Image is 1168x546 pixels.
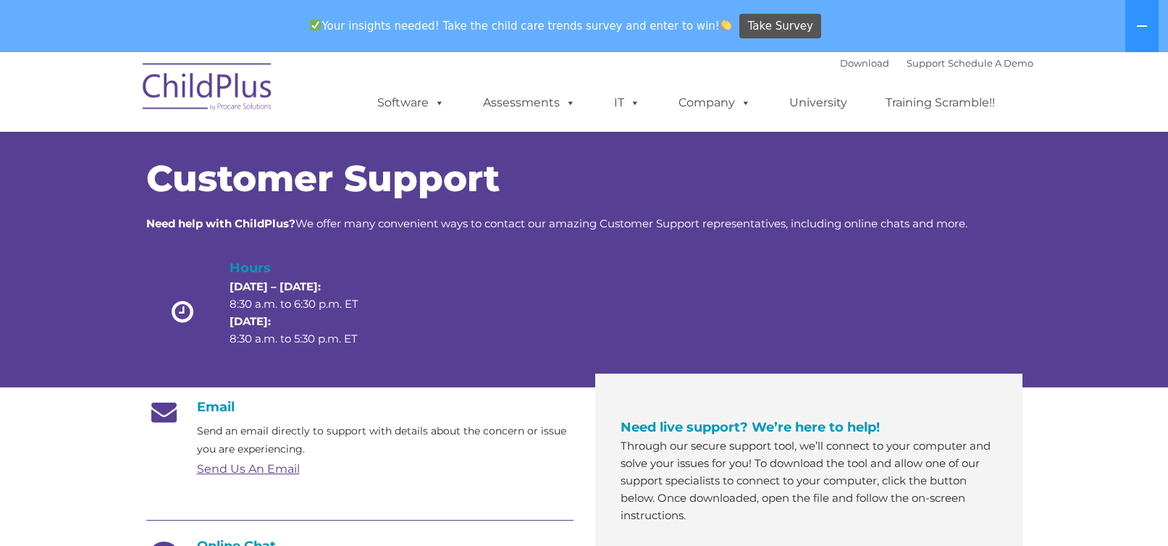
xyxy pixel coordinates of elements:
[840,57,1033,69] font: |
[310,20,321,30] img: ✅
[230,258,383,278] h4: Hours
[304,12,738,40] span: Your insights needed! Take the child care trends survey and enter to win!
[146,217,295,230] strong: Need help with ChildPlus?
[748,14,813,39] span: Take Survey
[907,57,945,69] a: Support
[230,314,271,328] strong: [DATE]:
[230,278,383,348] p: 8:30 a.m. to 6:30 p.m. ET 8:30 a.m. to 5:30 p.m. ET
[197,422,574,458] p: Send an email directly to support with details about the concern or issue you are experiencing.
[146,399,574,415] h4: Email
[840,57,889,69] a: Download
[664,88,765,117] a: Company
[197,462,300,476] a: Send Us An Email
[871,88,1009,117] a: Training Scramble!!
[230,280,321,293] strong: [DATE] – [DATE]:
[135,53,280,125] img: ChildPlus by Procare Solutions
[600,88,655,117] a: IT
[720,20,731,30] img: 👏
[948,57,1033,69] a: Schedule A Demo
[621,419,880,435] span: Need live support? We’re here to help!
[739,14,821,39] a: Take Survey
[469,88,590,117] a: Assessments
[146,217,967,230] span: We offer many convenient ways to contact our amazing Customer Support representatives, including ...
[775,88,862,117] a: University
[621,437,997,524] p: Through our secure support tool, we’ll connect to your computer and solve your issues for you! To...
[146,156,500,201] span: Customer Support
[363,88,459,117] a: Software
